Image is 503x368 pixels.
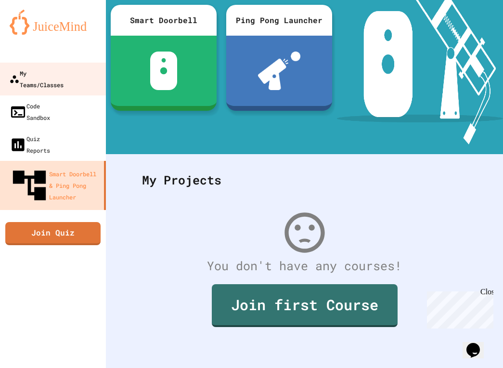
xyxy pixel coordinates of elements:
img: sdb-white.svg [150,52,178,90]
div: Smart Doorbell & Ping Pong Launcher [10,166,100,205]
img: logo-orange.svg [10,10,96,35]
div: Code Sandbox [10,100,50,123]
div: My Teams/Classes [9,67,64,91]
div: Quiz Reports [10,133,50,156]
a: Join first Course [212,284,398,327]
div: You don't have any courses! [132,257,477,275]
img: ppl-with-ball.png [258,52,301,90]
iframe: chat widget [463,329,493,358]
div: Chat with us now!Close [4,4,66,61]
iframe: chat widget [423,288,493,329]
div: Ping Pong Launcher [226,5,332,36]
div: Smart Doorbell [111,5,217,36]
a: Join Quiz [5,222,101,245]
div: My Projects [132,161,477,199]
